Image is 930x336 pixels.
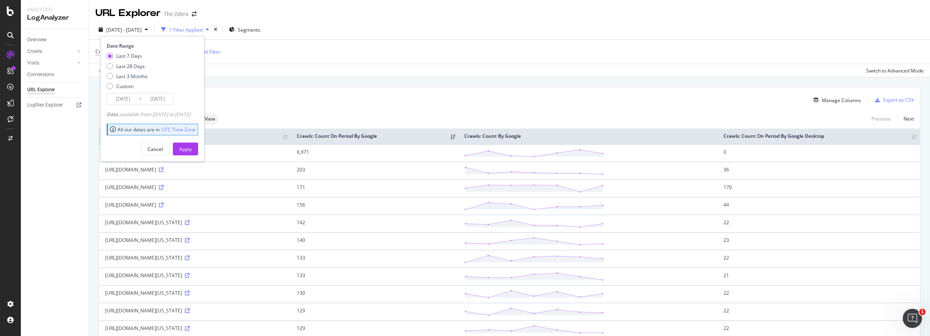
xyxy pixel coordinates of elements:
[291,144,458,162] td: 6,971
[95,64,119,77] button: Apply
[148,146,163,153] div: Cancel
[291,162,458,179] td: 203
[458,129,717,144] th: Crawls: Count By Google
[116,83,134,90] div: Custom
[291,129,458,144] th: Crawls: Count On Period By Google: activate to sort column ascending
[107,42,196,49] div: Date Range
[95,23,151,36] button: [DATE] - [DATE]
[107,111,190,118] div: available from [DATE] to [DATE]
[27,59,75,67] a: Visits
[717,303,920,320] td: 22
[27,59,39,67] div: Visits
[27,101,83,109] a: Logfiles Explorer
[27,6,82,13] div: Analytics
[188,47,221,56] button: Add Filter
[179,146,192,153] div: Apply
[105,201,285,208] div: [URL][DOMAIN_NAME]
[158,23,212,36] button: 1 Filter Applied
[107,63,148,70] div: Last 28 Days
[116,73,148,80] div: Last 3 Months
[27,86,55,94] div: URL Explorer
[717,179,920,197] td: 170
[27,101,63,109] div: Logfiles Explorer
[717,197,920,215] td: 44
[107,93,139,105] input: Start Date
[903,309,922,328] iframe: Intercom live chat
[95,6,160,20] div: URL Explorer
[919,309,926,315] span: 1
[27,70,83,79] a: Conversions
[142,93,174,105] input: End Date
[105,272,285,279] div: [URL][DOMAIN_NAME][US_STATE]
[238,26,260,33] span: Segments
[883,97,914,103] div: Export as CSV
[717,250,920,268] td: 22
[116,63,145,70] div: Last 28 Days
[116,52,142,59] div: Last 7 Days
[161,126,196,133] a: UTC Time Zone
[110,126,196,133] div: All our dates are in
[866,67,924,74] div: Switch to Advanced Mode
[27,13,82,22] div: LogAnalyzer
[105,325,285,332] div: [URL][DOMAIN_NAME][US_STATE]
[717,268,920,285] td: 21
[291,197,458,215] td: 156
[27,47,75,56] a: Crawls
[872,94,914,107] button: Export as CSV
[106,26,142,33] span: [DATE] - [DATE]
[173,143,198,155] button: Apply
[291,215,458,232] td: 142
[27,36,83,44] a: Overview
[105,254,285,261] div: [URL][DOMAIN_NAME][US_STATE]
[105,184,285,191] div: [URL][DOMAIN_NAME]
[107,83,148,90] div: Custom
[105,290,285,296] div: [URL][DOMAIN_NAME][US_STATE]
[95,48,174,55] span: Crawls: Count On Period By Google
[192,11,197,17] div: arrow-right-arrow-left
[810,95,861,105] button: Manage Columns
[107,52,148,59] div: Last 7 Days
[105,166,285,173] div: [URL][DOMAIN_NAME]
[717,285,920,303] td: 22
[291,303,458,320] td: 129
[27,47,42,56] div: Crawls
[291,268,458,285] td: 133
[226,23,263,36] button: Segments
[863,64,924,77] button: Switch to Advanced Mode
[27,36,47,44] div: Overview
[291,179,458,197] td: 171
[897,113,914,125] a: Next
[169,26,203,33] div: 1 Filter Applied
[212,26,219,34] div: times
[105,219,285,226] div: [URL][DOMAIN_NAME][US_STATE]
[717,215,920,232] td: 22
[717,162,920,179] td: 36
[27,86,83,94] a: URL Explorer
[141,143,170,155] button: Cancel
[717,232,920,250] td: 23
[717,144,920,162] td: 0
[107,111,119,118] span: Data
[105,307,285,314] div: [URL][DOMAIN_NAME][US_STATE]
[105,237,285,243] div: [URL][DOMAIN_NAME][US_STATE]
[164,10,188,18] div: The Zebra
[291,285,458,303] td: 130
[717,129,920,144] th: Crawls: Count On Period By Google Desktop: activate to sort column ascending
[291,232,458,250] td: 140
[107,73,148,80] div: Last 3 Months
[27,70,54,79] div: Conversions
[99,129,291,144] th: Full URL: activate to sort column ascending
[199,48,221,55] div: Add Filter
[822,97,861,104] div: Manage Columns
[291,250,458,268] td: 133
